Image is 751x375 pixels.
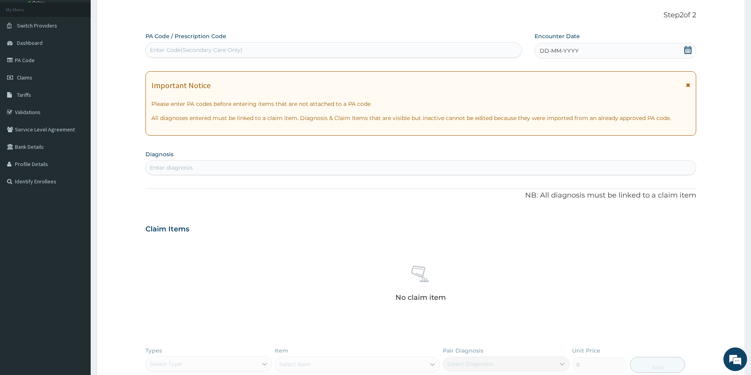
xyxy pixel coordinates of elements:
[129,4,148,23] div: Minimize live chat window
[145,150,173,158] label: Diagnosis
[535,32,580,40] label: Encounter Date
[17,91,31,98] span: Tariffs
[145,32,226,40] label: PA Code / Prescription Code
[41,44,132,54] div: Chat with us now
[145,190,696,201] p: NB: All diagnosis must be linked to a claim item
[17,39,43,46] span: Dashboard
[17,74,32,81] span: Claims
[4,215,150,242] textarea: Type your message and hit 'Enter'
[151,100,690,108] p: Please enter PA codes before entering items that are not attached to a PA code
[15,39,32,59] img: d_794563401_company_1708531726252_794563401
[151,81,211,90] h1: Important Notice
[150,46,242,54] div: Enter Code(Secondary Care Only)
[150,164,193,172] div: Enter diagnosis
[46,99,109,179] span: We're online!
[145,11,696,20] p: Step 2 of 2
[151,114,690,122] p: All diagnoses entered must be linked to a claim item. Diagnosis & Claim Items that are visible bu...
[17,22,57,29] span: Switch Providers
[395,294,446,301] p: No claim item
[540,47,579,55] span: DD-MM-YYYY
[145,225,189,234] h3: Claim Items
